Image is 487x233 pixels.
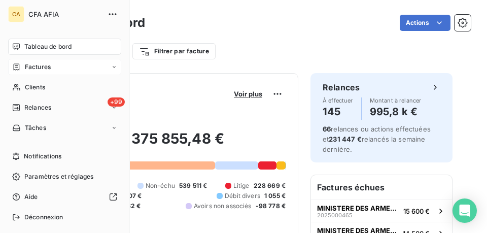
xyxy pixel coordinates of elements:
[231,89,265,98] button: Voir plus
[323,104,353,120] h4: 145
[108,97,125,107] span: +99
[329,135,361,143] span: 231 447 €
[311,175,452,199] h6: Factures échues
[225,191,260,201] span: Débit divers
[403,207,430,215] span: 15 600 €
[179,181,207,190] span: 539 511 €
[25,83,45,92] span: Clients
[317,204,399,212] span: MINISTERE DES ARMEES / CMG
[323,81,360,93] h6: Relances
[25,62,51,72] span: Factures
[400,15,450,31] button: Actions
[24,213,63,222] span: Déconnexion
[264,191,286,201] span: 1 055 €
[323,97,353,104] span: À effectuer
[194,202,252,211] span: Avoirs non associés
[132,43,216,59] button: Filtrer par facture
[370,97,422,104] span: Montant à relancer
[254,181,286,190] span: 228 669 €
[317,212,353,218] span: 2025000465
[24,152,61,161] span: Notifications
[25,123,46,132] span: Tâches
[24,172,93,181] span: Paramètres et réglages
[256,202,286,211] span: -98 778 €
[234,90,262,98] span: Voir plus
[24,42,72,51] span: Tableau de bord
[24,192,38,202] span: Aide
[453,198,477,223] div: Open Intercom Messenger
[233,181,250,190] span: Litige
[28,10,101,18] span: CFA AFIA
[24,103,51,112] span: Relances
[8,189,121,205] a: Aide
[57,129,286,158] h2: 2 375 855,48 €
[370,104,422,120] h4: 995,8 k €
[323,125,331,133] span: 66
[323,125,431,153] span: relances ou actions effectuées et relancés la semaine dernière.
[8,6,24,22] div: CA
[311,199,452,222] button: MINISTERE DES ARMEES / CMG202500046515 600 €
[146,181,175,190] span: Non-échu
